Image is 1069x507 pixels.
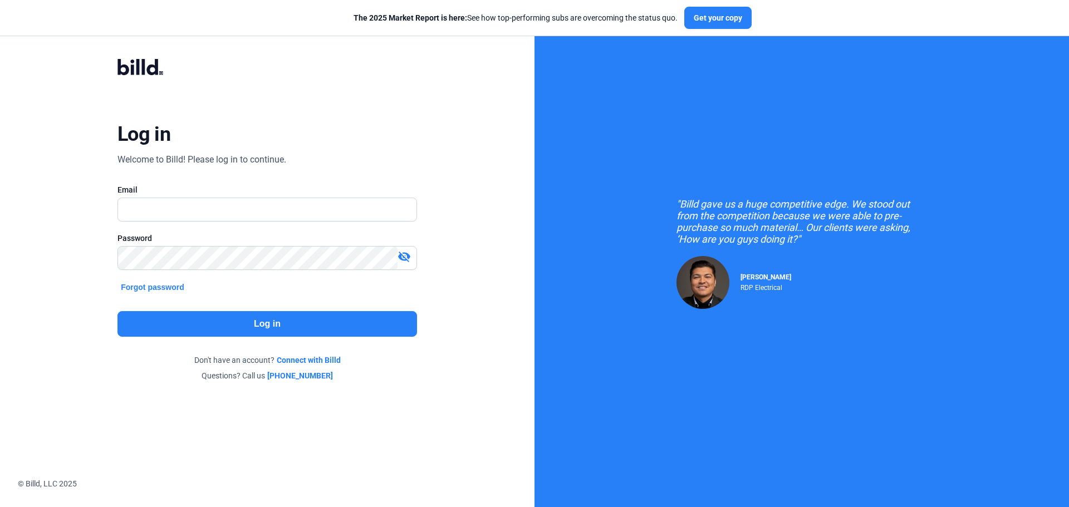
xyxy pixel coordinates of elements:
a: Connect with Billd [277,355,341,366]
span: The 2025 Market Report is here: [354,13,467,22]
mat-icon: visibility_off [398,250,411,263]
div: Log in [117,122,170,146]
div: Don't have an account? [117,355,417,366]
div: Questions? Call us [117,370,417,381]
img: Raul Pacheco [676,256,729,309]
div: Welcome to Billd! Please log in to continue. [117,153,286,166]
div: "Billd gave us a huge competitive edge. We stood out from the competition because we were able to... [676,198,927,245]
a: [PHONE_NUMBER] [267,370,333,381]
span: [PERSON_NAME] [741,273,791,281]
div: Password [117,233,417,244]
div: RDP Electrical [741,281,791,292]
div: Email [117,184,417,195]
button: Forgot password [117,281,188,293]
button: Log in [117,311,417,337]
button: Get your copy [684,7,752,29]
div: See how top-performing subs are overcoming the status quo. [354,12,678,23]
